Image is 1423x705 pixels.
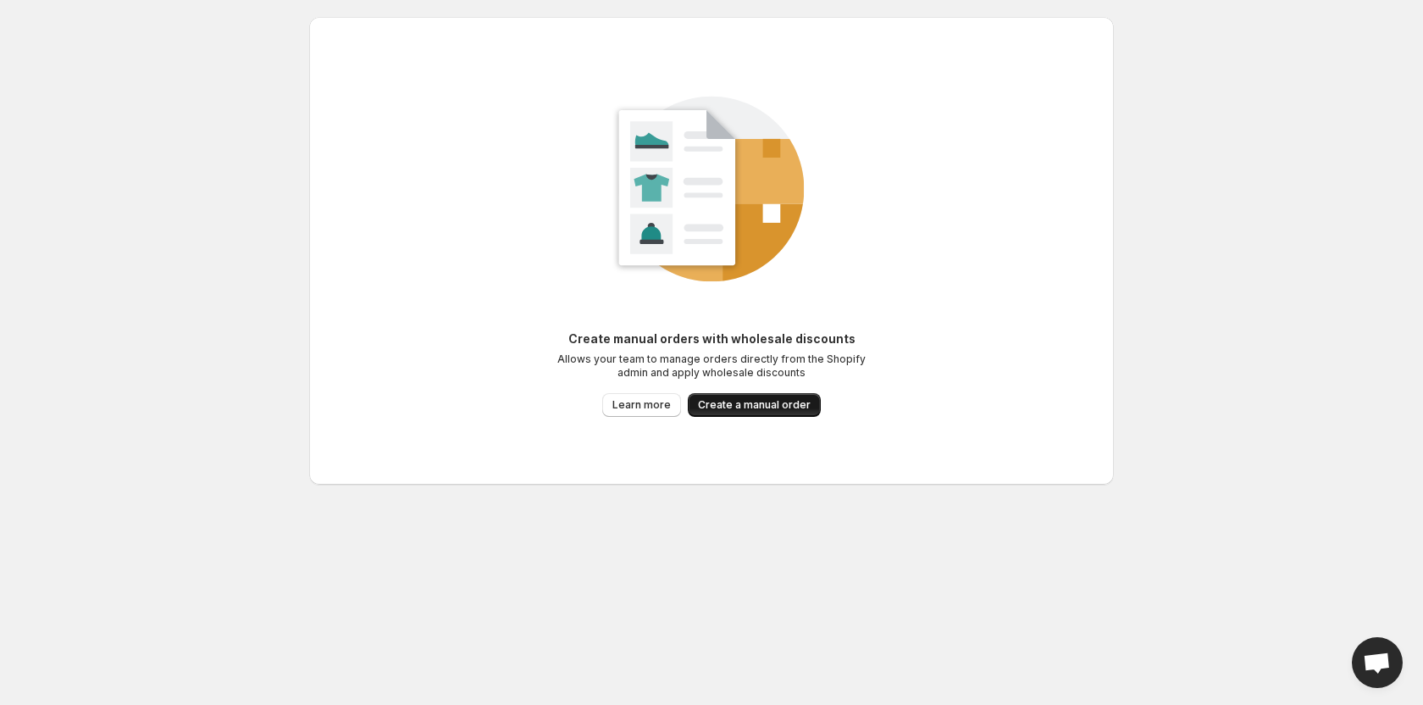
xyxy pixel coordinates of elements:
button: Create a manual order [688,393,821,417]
div: Open chat [1352,637,1403,688]
a: Learn more [602,393,681,417]
p: Allows your team to manage orders directly from the Shopify admin and apply wholesale discounts [542,352,881,380]
p: Create manual orders with wholesale discounts [542,330,881,347]
span: Create a manual order [698,398,811,412]
span: Learn more [612,398,671,412]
